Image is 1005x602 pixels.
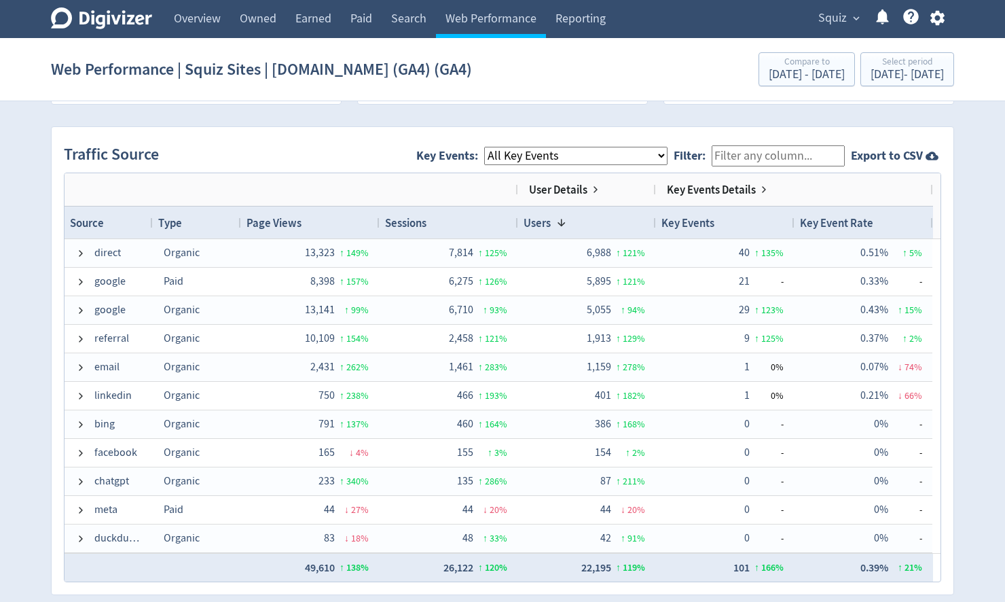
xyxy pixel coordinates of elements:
span: ↑ [621,304,625,316]
div: Select period [871,57,944,69]
span: Organic [164,246,200,260]
span: - [750,268,784,295]
span: 1 [744,389,750,402]
span: ↑ [344,304,349,316]
span: 123 % [761,304,784,316]
span: - [750,525,784,552]
span: chatgpt [94,468,129,495]
span: 27 % [351,503,369,516]
span: 155 [457,446,473,459]
span: 125 % [761,332,784,344]
span: 182 % [623,389,645,402]
span: bing [94,411,115,438]
span: Paid [164,275,183,288]
span: ↑ [616,332,621,344]
span: 137 % [346,418,369,430]
span: 0 [744,531,750,545]
span: 5,895 [587,275,611,288]
span: ↑ [483,304,488,316]
span: 119 % [623,561,645,574]
span: facebook [94,440,137,466]
span: ↑ [616,561,621,574]
span: 262 % [346,361,369,373]
span: 1,159 [587,360,611,374]
div: [DATE] - [DATE] [769,69,845,81]
span: google [94,268,126,295]
span: ↑ [754,332,759,344]
div: [DATE] - [DATE] [871,69,944,81]
span: 233 [318,474,335,488]
span: ↑ [340,275,344,287]
div: Compare to [769,57,845,69]
span: linkedin [94,383,132,409]
span: 750 [318,389,335,402]
input: Filter any column... [712,145,845,166]
span: 18 % [351,532,369,544]
span: - [750,411,784,438]
span: 0.37% [860,332,888,345]
span: 83 [324,531,335,545]
label: Key Events: [416,147,484,164]
span: 0.21% [860,389,888,402]
span: - [888,497,922,523]
span: 0 [744,503,750,516]
span: 2,458 [449,332,473,345]
span: 165 [318,446,335,459]
span: 211 % [623,475,645,487]
span: 94 % [627,304,645,316]
span: ↓ [483,503,488,516]
span: 154 % [346,332,369,344]
span: 121 % [623,247,645,259]
span: ↑ [478,418,483,430]
span: 13,141 [305,303,335,317]
span: ↑ [616,361,621,373]
span: 21 [739,275,750,288]
span: 26,122 [443,561,473,575]
span: - [750,468,784,495]
span: 1,913 [587,332,611,345]
span: Organic [164,446,200,459]
span: Squiz [818,7,847,29]
span: ↑ [616,275,621,287]
span: ↑ [898,561,902,574]
span: 135 % [761,247,784,259]
span: Key Events [661,215,714,230]
span: User Details [529,182,587,197]
span: direct [94,240,121,266]
span: ↑ [478,389,483,402]
span: ↓ [898,389,902,402]
span: expand_more [850,12,862,24]
span: 0 % [771,389,784,402]
span: 340 % [346,475,369,487]
span: - [888,268,922,295]
span: 0 [744,474,750,488]
button: Squiz [814,7,863,29]
span: ↑ [754,561,759,574]
span: ↑ [478,561,483,574]
span: 0% [874,503,888,516]
span: 48 [462,531,473,545]
span: - [750,440,784,466]
span: Organic [164,360,200,374]
span: 8,398 [310,275,335,288]
span: 1,461 [449,360,473,374]
span: 126 % [485,275,507,287]
span: 3 % [494,446,507,459]
span: Page Views [246,215,301,230]
span: 44 [600,503,611,516]
span: 286 % [485,475,507,487]
span: 0.43% [860,303,888,317]
span: ↑ [488,446,492,459]
span: ↑ [478,247,483,259]
span: ↑ [902,332,907,344]
span: ↑ [478,275,483,287]
label: Filter: [674,147,712,164]
span: ↑ [616,389,621,402]
span: ↑ [754,304,759,316]
span: 0.07% [860,360,888,374]
span: ↑ [616,247,621,259]
span: 22,195 [581,561,611,575]
span: 149 % [346,247,369,259]
span: 49,610 [305,561,335,575]
span: - [888,525,922,552]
